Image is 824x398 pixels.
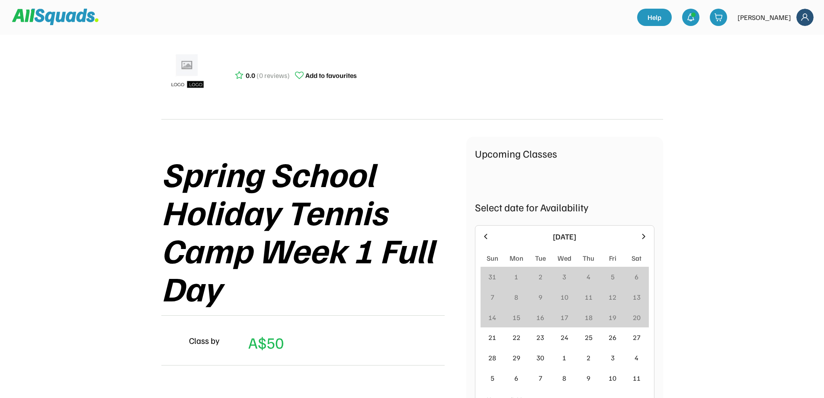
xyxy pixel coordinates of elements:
div: A$50 [248,331,284,354]
div: 14 [488,312,496,323]
div: 12 [609,292,616,302]
div: 9 [587,373,590,383]
div: Spring School Holiday Tennis Camp Week 1 Full Day [161,154,466,307]
div: Fri [609,253,616,263]
div: 18 [585,312,593,323]
div: 17 [561,312,568,323]
div: 5 [491,373,494,383]
div: 24 [561,332,568,343]
div: Wed [558,253,571,263]
div: 28 [488,353,496,363]
div: 4 [635,353,638,363]
div: 8 [514,292,518,302]
img: Frame%2018.svg [796,9,814,26]
div: 20 [633,312,641,323]
div: Sat [632,253,641,263]
div: 21 [488,332,496,343]
div: 4 [587,272,590,282]
div: 6 [635,272,638,282]
img: Squad%20Logo.svg [12,9,99,25]
div: 1 [514,272,518,282]
div: [DATE] [495,231,634,243]
div: 7 [539,373,542,383]
div: 22 [513,332,520,343]
div: 30 [536,353,544,363]
div: 29 [513,353,520,363]
div: [PERSON_NAME] [737,12,791,23]
div: 15 [513,312,520,323]
img: shopping-cart-01%20%281%29.svg [714,13,723,22]
div: 27 [633,332,641,343]
div: 25 [585,332,593,343]
div: (0 reviews) [256,70,290,81]
img: yH5BAEAAAAALAAAAAABAAEAAAIBRAA7 [161,330,182,351]
img: ui-kit-placeholders-product-5_1200x.webp [166,51,209,94]
div: 23 [536,332,544,343]
div: 8 [562,373,566,383]
div: 2 [539,272,542,282]
div: Sun [487,253,498,263]
div: 10 [609,373,616,383]
div: Thu [583,253,594,263]
div: 3 [562,272,566,282]
div: Class by [189,334,220,347]
div: 1 [562,353,566,363]
div: 9 [539,292,542,302]
div: 6 [514,373,518,383]
div: Mon [510,253,523,263]
div: Add to favourites [305,70,357,81]
div: 11 [585,292,593,302]
div: 10 [561,292,568,302]
div: Tue [535,253,546,263]
div: 7 [491,292,494,302]
img: bell-03%20%281%29.svg [686,13,695,22]
div: 11 [633,373,641,383]
div: 3 [611,353,615,363]
div: 0.0 [246,70,255,81]
div: 26 [609,332,616,343]
div: 31 [488,272,496,282]
div: Select date for Availability [475,199,654,215]
div: 2 [587,353,590,363]
div: 19 [609,312,616,323]
div: 16 [536,312,544,323]
div: 5 [611,272,615,282]
a: Help [637,9,672,26]
div: 13 [633,292,641,302]
div: Upcoming Classes [475,146,654,161]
